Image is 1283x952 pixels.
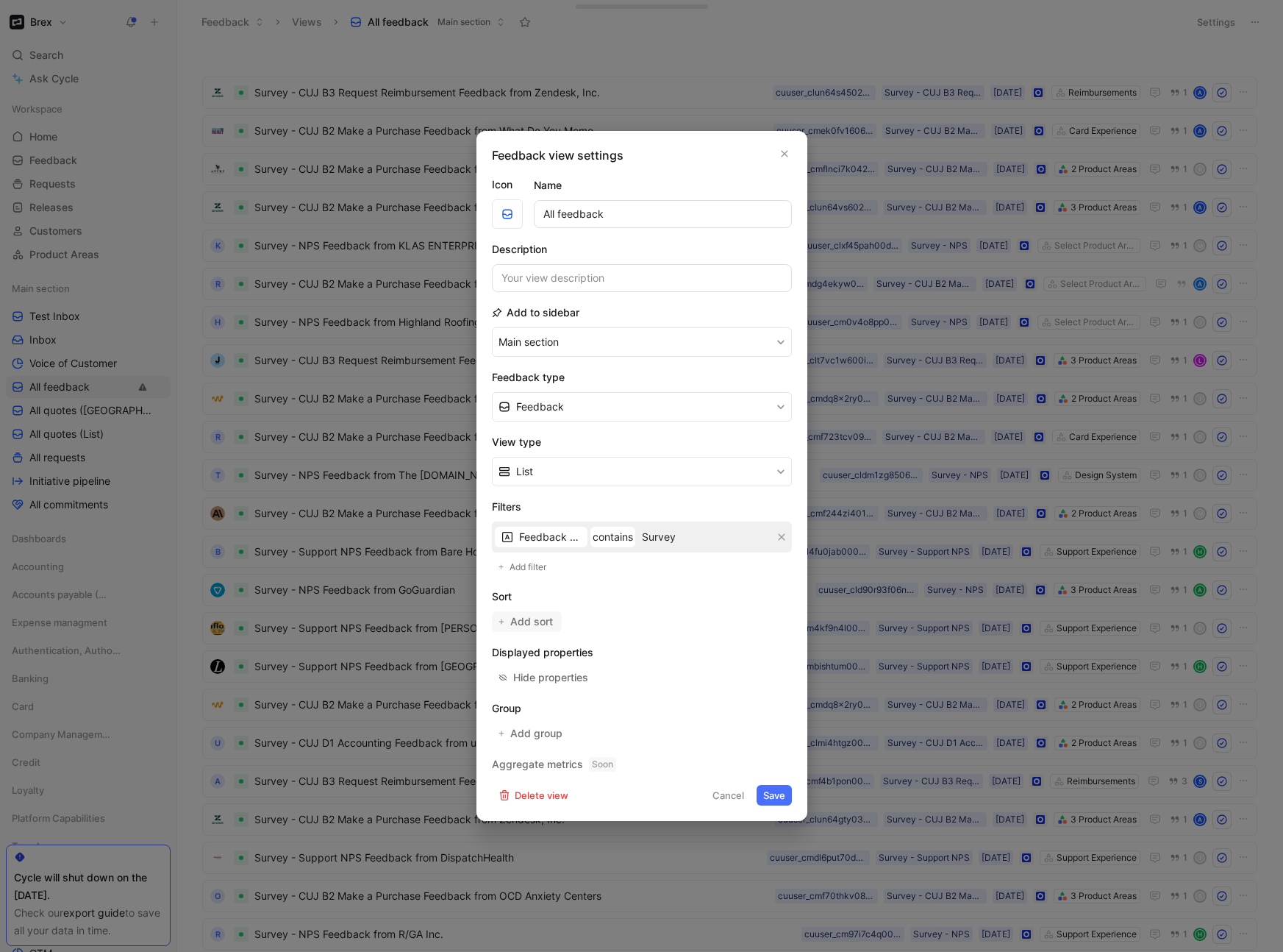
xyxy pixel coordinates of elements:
[510,560,548,575] span: Add filter
[492,667,595,688] button: Hide properties
[492,785,575,806] button: Delete view
[534,200,792,228] input: Your view name
[492,588,792,605] h2: Sort
[706,785,751,806] button: Cancel
[492,611,562,632] button: Add sort
[492,756,792,773] h2: Aggregate metrics
[590,527,635,547] button: contains
[492,304,579,322] h2: Add to sidebar
[519,528,582,546] span: Feedback Source
[492,644,792,661] h2: Displayed properties
[492,146,623,164] h2: Feedback view settings
[510,725,564,742] span: Add group
[492,498,792,516] h2: Filters
[492,723,571,744] button: Add group
[492,241,547,258] h2: Description
[492,558,555,576] button: Add filter
[638,525,771,550] input: Value
[597,528,629,546] span: contains
[492,369,792,386] h2: Feedback type
[492,700,792,717] h2: Group
[492,327,792,357] button: Main section
[492,176,523,193] label: Icon
[757,785,792,806] button: Save
[534,177,562,194] h2: Name
[492,264,792,292] input: Your view description
[492,392,792,422] button: Feedback
[492,433,792,451] h2: View type
[510,613,554,630] span: Add sort
[495,527,588,547] button: Feedback Source
[516,398,564,416] span: Feedback
[589,757,616,772] span: Soon
[492,457,792,486] button: List
[513,669,588,686] div: Hide properties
